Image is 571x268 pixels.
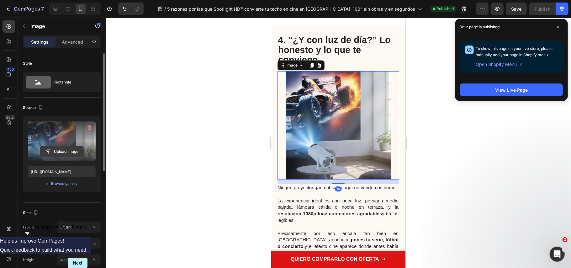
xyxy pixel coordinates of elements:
[563,237,568,242] span: 2
[23,61,32,66] div: Style
[165,6,166,12] span: /
[91,240,98,247] button: px
[476,61,517,68] span: Open Shopify Menu
[167,6,415,12] span: 5 razones por las que Spotlight HD™ convierte tu techo en cine en [GEOGRAPHIC_DATA]: 100” sin obr...
[30,22,84,30] p: Image
[53,75,92,89] div: Rectangle
[5,115,15,120] div: Beta
[437,6,454,12] span: Published
[529,3,556,15] button: Publish
[550,247,565,262] iframe: Intercom live chat
[93,257,96,263] div: %
[93,241,96,246] div: %
[46,180,50,187] span: or
[91,256,98,264] button: px
[41,5,44,13] p: 7
[28,166,96,177] input: https://example.com/image.jpg
[118,3,144,15] div: Undo/Redo
[535,6,550,12] div: Publish
[460,83,563,96] button: View Live Page
[511,6,522,12] span: Save
[495,87,528,93] div: View Live Page
[6,67,15,72] div: 450
[271,18,405,268] iframe: Design area
[51,181,78,186] div: Browse gallery
[460,24,500,30] p: Your page is published
[51,180,78,187] button: Browse gallery
[40,146,84,157] button: Upload Image
[62,39,83,45] p: Advanced
[3,3,47,15] button: 7
[23,209,40,217] div: Size
[23,104,45,112] div: Source
[57,222,101,233] button: Original
[506,3,527,15] button: Save
[24,224,88,229] span: Help us improve GemPages!
[476,46,552,57] span: To show this page on your live store, please manually add your page in Shopify menu.
[31,39,49,45] p: Settings
[24,224,88,237] button: Show survey - Help us improve GemPages!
